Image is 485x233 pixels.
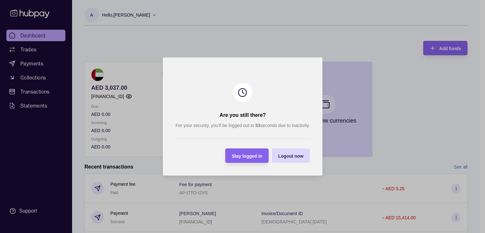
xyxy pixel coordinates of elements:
strong: 53 [255,123,260,128]
span: Stay logged in [231,154,262,159]
p: For your security, you’ll be logged out in seconds due to inactivity. [175,122,310,129]
span: Logout now [278,154,303,159]
h2: Are you still there? [219,112,266,119]
button: Logout now [272,148,310,163]
button: Stay logged in [225,148,268,163]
